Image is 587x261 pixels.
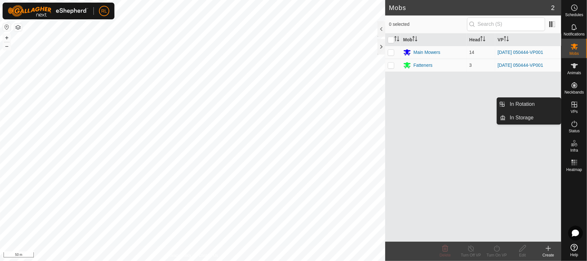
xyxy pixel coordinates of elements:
[570,52,579,55] span: Mobs
[564,90,584,94] span: Neckbands
[506,111,561,124] a: In Storage
[567,71,581,75] span: Animals
[571,110,578,114] span: VPs
[570,253,578,257] span: Help
[414,49,440,56] div: Main Mowers
[467,34,495,46] th: Head
[535,252,561,258] div: Create
[414,62,433,69] div: Fatteners
[167,253,191,258] a: Privacy Policy
[3,23,11,31] button: Reset Map
[497,111,561,124] li: In Storage
[562,241,587,259] a: Help
[3,42,11,50] button: –
[480,37,485,42] p-sorticon: Activate to sort
[394,37,399,42] p-sorticon: Activate to sort
[469,50,474,55] span: 14
[389,4,551,12] h2: Mobs
[401,34,467,46] th: Mob
[3,34,11,42] button: +
[569,129,580,133] span: Status
[564,32,585,36] span: Notifications
[510,114,534,122] span: In Storage
[506,98,561,111] a: In Rotation
[495,34,561,46] th: VP
[199,253,218,258] a: Contact Us
[14,24,22,31] button: Map Layers
[467,17,545,31] input: Search (S)
[458,252,484,258] div: Turn Off VP
[510,252,535,258] div: Edit
[412,37,417,42] p-sorticon: Activate to sort
[570,148,578,152] span: Infra
[566,168,582,172] span: Heatmap
[469,63,472,68] span: 3
[551,3,555,13] span: 2
[510,100,535,108] span: In Rotation
[101,8,107,15] span: RL
[389,21,467,28] span: 0 selected
[8,5,88,17] img: Gallagher Logo
[565,13,583,17] span: Schedules
[440,253,451,257] span: Delete
[498,63,543,68] a: [DATE] 050444-VP001
[497,98,561,111] li: In Rotation
[498,50,543,55] a: [DATE] 050444-VP001
[504,37,509,42] p-sorticon: Activate to sort
[484,252,510,258] div: Turn On VP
